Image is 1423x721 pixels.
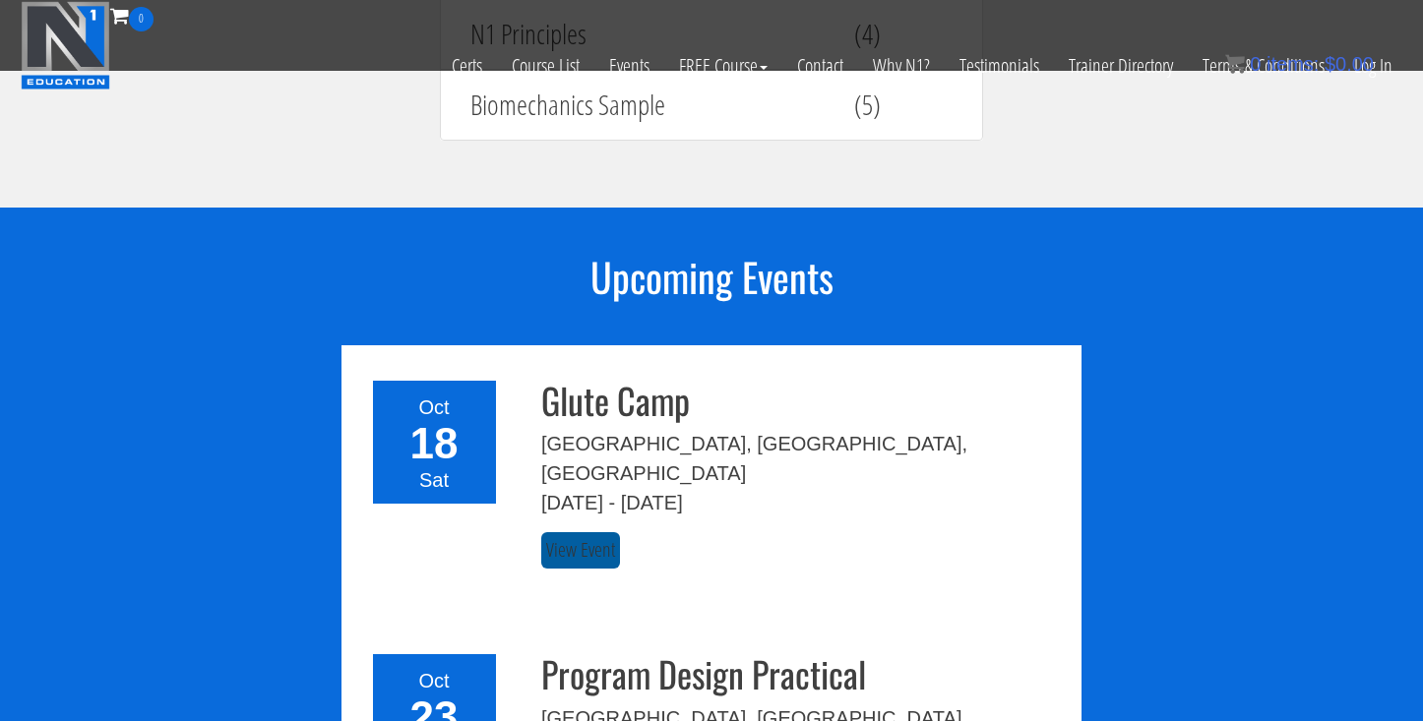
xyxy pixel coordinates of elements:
span: $ [1325,53,1335,75]
div: [GEOGRAPHIC_DATA], [GEOGRAPHIC_DATA], [GEOGRAPHIC_DATA] [541,429,1067,488]
a: Why N1? [858,31,945,100]
span: 0 [129,7,154,31]
a: Certs [437,31,497,100]
h3: Glute Camp [541,381,1067,420]
img: icon11.png [1225,54,1245,74]
span: items: [1267,53,1319,75]
h4: (5) [854,90,953,120]
a: Terms & Conditions [1188,31,1339,100]
h3: Program Design Practical [541,654,1067,693]
div: Sat [385,465,484,495]
div: Oct [385,666,484,695]
div: Oct [385,392,484,422]
a: View Event [541,532,620,569]
a: Trainer Directory [1054,31,1188,100]
a: 0 items: $0.00 [1225,53,1374,75]
a: FREE Course [664,31,782,100]
a: Testimonials [945,31,1054,100]
h4: Biomechanics Sample [470,90,825,120]
bdi: 0.00 [1325,53,1374,75]
div: [DATE] - [DATE] [541,488,1067,517]
h2: Upcoming Events [341,255,1082,298]
a: Contact [782,31,858,100]
img: n1-education [21,1,110,90]
a: Log In [1339,31,1407,100]
div: 18 [385,422,484,465]
a: Course List [497,31,594,100]
span: 0 [1250,53,1261,75]
a: Events [594,31,664,100]
a: 0 [110,2,154,29]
